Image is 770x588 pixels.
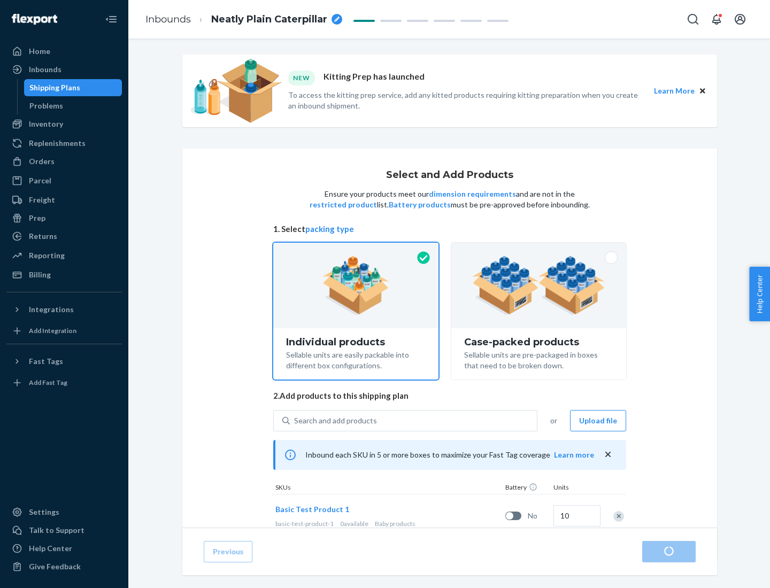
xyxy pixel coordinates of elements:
[29,175,51,186] div: Parcel
[6,191,122,208] a: Freight
[6,228,122,245] a: Returns
[29,543,72,554] div: Help Center
[503,483,551,494] div: Battery
[29,356,63,367] div: Fast Tags
[29,100,63,111] div: Problems
[551,483,599,494] div: Units
[6,558,122,575] button: Give Feedback
[294,415,377,426] div: Search and add products
[386,170,513,181] h1: Select and Add Products
[429,189,516,199] button: dimension requirements
[211,13,327,27] span: Neatly Plain Caterpillar
[29,250,65,261] div: Reporting
[324,71,425,85] p: Kitting Prep has launched
[101,9,122,30] button: Close Navigation
[24,97,122,114] a: Problems
[697,85,709,97] button: Close
[6,522,122,539] a: Talk to Support
[6,266,122,283] a: Billing
[305,223,354,235] button: packing type
[275,519,501,528] div: Baby products
[29,304,74,315] div: Integrations
[275,520,334,528] span: basic-test-product-1
[275,504,349,515] button: Basic Test Product 1
[6,61,122,78] a: Inbounds
[29,213,45,223] div: Prep
[6,153,122,170] a: Orders
[145,13,191,25] a: Inbounds
[6,247,122,264] a: Reporting
[29,326,76,335] div: Add Integration
[322,256,389,315] img: individual-pack.facf35554cb0f1810c75b2bd6df2d64e.png
[389,199,451,210] button: Battery products
[554,450,594,460] button: Learn more
[6,504,122,521] a: Settings
[286,337,426,347] div: Individual products
[273,223,626,235] span: 1. Select
[613,511,624,522] div: Remove Item
[309,189,591,210] p: Ensure your products meet our and are not in the list. must be pre-approved before inbounding.
[29,119,63,129] div: Inventory
[553,505,600,527] input: Quantity
[6,322,122,339] a: Add Integration
[6,210,122,227] a: Prep
[6,135,122,152] a: Replenishments
[29,561,81,572] div: Give Feedback
[310,199,377,210] button: restricted product
[24,79,122,96] a: Shipping Plans
[29,195,55,205] div: Freight
[29,269,51,280] div: Billing
[29,378,67,387] div: Add Fast Tag
[29,82,80,93] div: Shipping Plans
[273,440,626,470] div: Inbound each SKU in 5 or more boxes to maximize your Fast Tag coverage
[729,9,751,30] button: Open account menu
[6,172,122,189] a: Parcel
[29,64,61,75] div: Inbounds
[706,9,727,30] button: Open notifications
[204,541,252,562] button: Previous
[464,347,613,371] div: Sellable units are pre-packaged in boxes that need to be broken down.
[550,415,557,426] span: or
[6,43,122,60] a: Home
[29,231,57,242] div: Returns
[6,540,122,557] a: Help Center
[29,138,86,149] div: Replenishments
[12,14,57,25] img: Flexport logo
[273,390,626,401] span: 2. Add products to this shipping plan
[464,337,613,347] div: Case-packed products
[6,301,122,318] button: Integrations
[137,4,351,35] ol: breadcrumbs
[273,483,503,494] div: SKUs
[288,90,644,111] p: To access the kitting prep service, add any kitted products requiring kitting preparation when yo...
[29,525,84,536] div: Talk to Support
[654,85,695,97] button: Learn More
[682,9,704,30] button: Open Search Box
[286,347,426,371] div: Sellable units are easily packable into different box configurations.
[603,449,613,460] button: close
[570,410,626,431] button: Upload file
[29,46,50,57] div: Home
[6,353,122,370] button: Fast Tags
[528,510,549,521] span: No
[288,71,315,85] div: NEW
[472,256,605,315] img: case-pack.59cecea509d18c883b923b81aeac6d0b.png
[29,507,59,517] div: Settings
[6,374,122,391] a: Add Fast Tag
[749,267,770,321] button: Help Center
[29,156,55,167] div: Orders
[275,505,349,514] span: Basic Test Product 1
[340,520,368,528] span: 0 available
[6,115,122,133] a: Inventory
